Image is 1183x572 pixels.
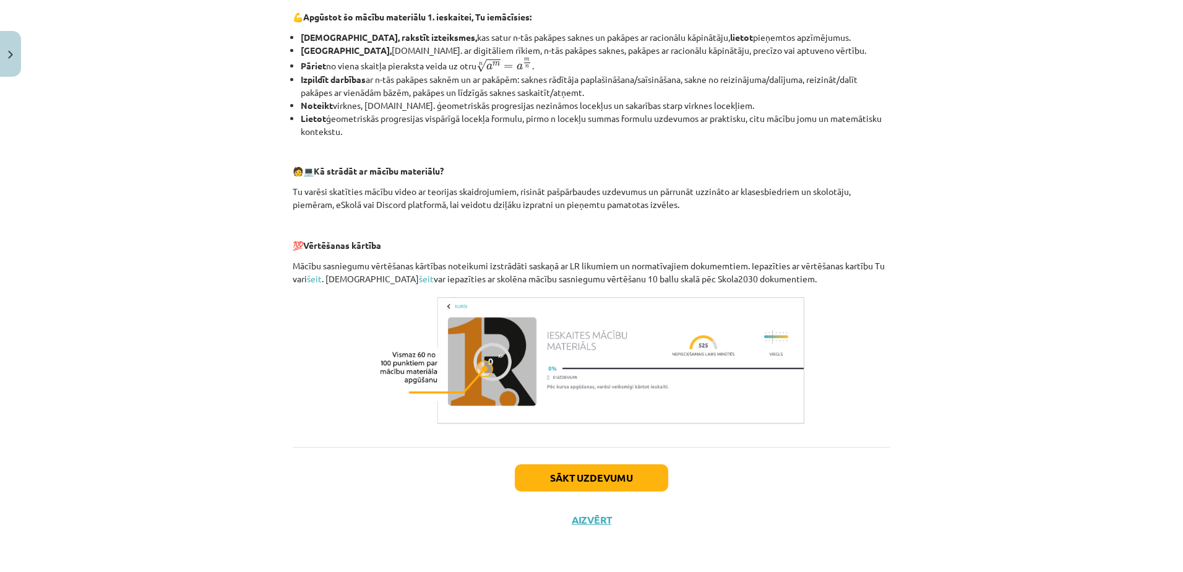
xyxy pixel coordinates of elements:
[293,165,890,178] p: 🧑 💻
[293,259,890,285] p: Mācību sasniegumu vērtēšanas kārtības noteikumi izstrādāti saskaņā ar LR likumiem un normatīvajie...
[293,185,890,211] p: Tu varēsi skatīties mācību video ar teorijas skaidrojumiem, risināt pašpārbaudes uzdevumus un pār...
[517,64,523,70] span: a
[525,65,529,68] span: n
[314,165,444,176] b: Kā strādāt ar mācību materiālu?
[524,58,530,61] span: m
[301,31,890,44] li: kas satur n-tās pakāpes saknes un pakāpes ar racionālu kāpinātāju, pieņemtos apzīmējumus.
[301,100,333,111] b: Noteikt
[307,273,322,284] a: šeit
[301,73,890,99] li: ar n-tās pakāpes saknēm un ar pakāpēm: saknes rādītāja paplašināšana/saīsināšana, sakne no reizin...
[303,11,531,22] b: Apgūstot šo mācību materiālu 1. ieskaitei, Tu iemācīsies:
[301,44,890,57] li: [DOMAIN_NAME]. ar digitāliem rīkiem, n-tās pakāpes saknes, pakāpes ar racionālu kāpinātāju, precī...
[493,62,500,66] span: m
[8,51,13,59] img: icon-close-lesson-0947bae3869378f0d4975bcd49f059093ad1ed9edebbc8119c70593378902aed.svg
[476,59,486,72] span: √
[730,32,753,43] b: lietot
[568,514,615,526] button: Aizvērt
[301,74,366,85] b: Izpildīt darbības
[301,99,890,112] li: virknes, [DOMAIN_NAME]. ģeometriskās progresijas nezināmos locekļus un sakarības starp virknes lo...
[301,113,326,124] b: Lietot
[301,45,392,56] b: [GEOGRAPHIC_DATA],
[515,464,668,492] button: Sākt uzdevumu
[303,240,381,251] b: Vērtēšanas kārtība
[504,64,513,69] span: =
[293,11,890,24] p: 💪
[419,273,434,284] a: šeit
[293,239,890,252] p: 💯
[301,112,890,138] li: ģeometriskās progresijas vispārīgā locekļa formulu, pirmo n locekļu summas formulu uzdevumos ar p...
[301,57,890,73] li: no viena skaitļa pieraksta veida uz otru .
[301,60,326,71] b: Pāriet
[301,32,477,43] b: [DEMOGRAPHIC_DATA], rakstīt izteiksmes,
[486,64,493,70] span: a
